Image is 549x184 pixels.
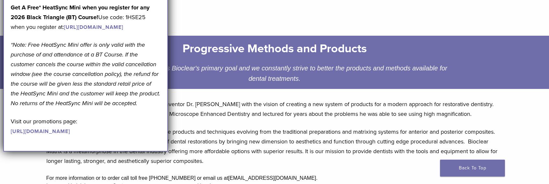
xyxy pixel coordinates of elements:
div: For more information or to order call toll free [PHONE_NUMBER] or email us at [EMAIL_ADDRESS][DOM... [46,174,503,182]
h2: Progressive Methods and Products [96,41,453,56]
p: Visit our promotions page: [11,117,161,136]
a: Back To Top [440,160,505,177]
div: Patient centered care is Bioclear's primary goal and we constantly strive to better the products ... [91,63,458,84]
p: Use code: 1HSE25 when you register at: [11,3,161,32]
em: *Note: Free HeatSync Mini offer is only valid with the purchase of and attendance at a BT Course.... [11,41,160,107]
strong: Get A Free* HeatSync Mini when you register for any 2026 Black Triangle (BT) Course! [11,4,149,21]
p: Bioclear Matrix offers the latest, most progressive products and techniques evolving from the tra... [46,127,503,166]
p: Bioclear was founded in [DATE] by dentist and inventor Dr. [PERSON_NAME] with the vision of creat... [46,99,503,119]
a: [URL][DOMAIN_NAME] [64,24,123,31]
a: [URL][DOMAIN_NAME] [11,128,70,135]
